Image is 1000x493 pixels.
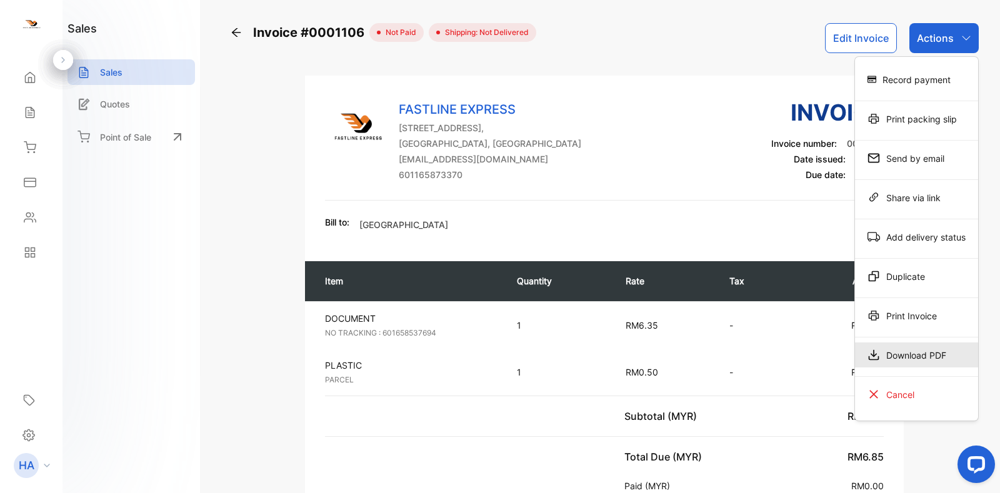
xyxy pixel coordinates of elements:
[399,152,581,166] p: [EMAIL_ADDRESS][DOMAIN_NAME]
[729,319,777,332] p: -
[381,27,416,38] span: not paid
[517,366,600,379] p: 1
[100,66,122,79] p: Sales
[909,23,979,53] button: Actions
[440,27,529,38] span: Shipping: Not Delivered
[100,97,130,111] p: Quotes
[325,274,492,287] p: Item
[847,138,884,149] span: 0001106
[855,224,978,249] div: Add delivery status
[624,409,702,424] p: Subtotal (MYR)
[624,449,707,464] p: Total Due (MYR)
[399,168,581,181] p: 601165873370
[771,138,837,149] span: Invoice number:
[801,274,884,287] p: Amount
[325,216,349,229] p: Bill to:
[855,382,978,407] div: Cancel
[325,327,494,339] p: NO TRACKING : 601658537694
[517,319,600,332] p: 1
[847,410,884,422] span: RM6.85
[359,218,448,231] p: [GEOGRAPHIC_DATA]
[806,169,846,180] span: Due date:
[517,274,600,287] p: Quantity
[851,367,884,377] span: RM0.50
[855,342,978,367] div: Download PDF
[100,131,151,144] p: Point of Sale
[855,146,978,171] div: Send by email
[325,374,494,386] p: PARCEL
[399,100,581,119] p: FASTLINE EXPRESS
[325,359,494,372] p: PLASTIC
[325,312,494,325] p: DOCUMENT
[399,137,581,150] p: [GEOGRAPHIC_DATA], [GEOGRAPHIC_DATA]
[855,106,978,131] div: Print packing slip
[855,264,978,289] div: Duplicate
[729,366,777,379] p: -
[626,367,658,377] span: RM0.50
[855,67,978,92] div: Record payment
[325,100,387,162] img: Company Logo
[253,23,369,42] span: Invoice #0001106
[22,16,41,35] img: logo
[794,154,846,164] span: Date issued:
[729,274,777,287] p: Tax
[855,185,978,210] div: Share via link
[851,481,884,491] span: RM0.00
[19,457,34,474] p: HA
[947,441,1000,493] iframe: LiveChat chat widget
[825,23,897,53] button: Edit Invoice
[851,320,884,331] span: RM6.35
[855,303,978,328] div: Print Invoice
[67,20,97,37] h1: sales
[847,451,884,463] span: RM6.85
[67,123,195,151] a: Point of Sale
[771,96,884,129] h3: Invoice
[624,479,675,492] p: Paid (MYR)
[626,274,704,287] p: Rate
[917,31,954,46] p: Actions
[626,320,658,331] span: RM6.35
[399,121,581,134] p: [STREET_ADDRESS],
[67,91,195,117] a: Quotes
[67,59,195,85] a: Sales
